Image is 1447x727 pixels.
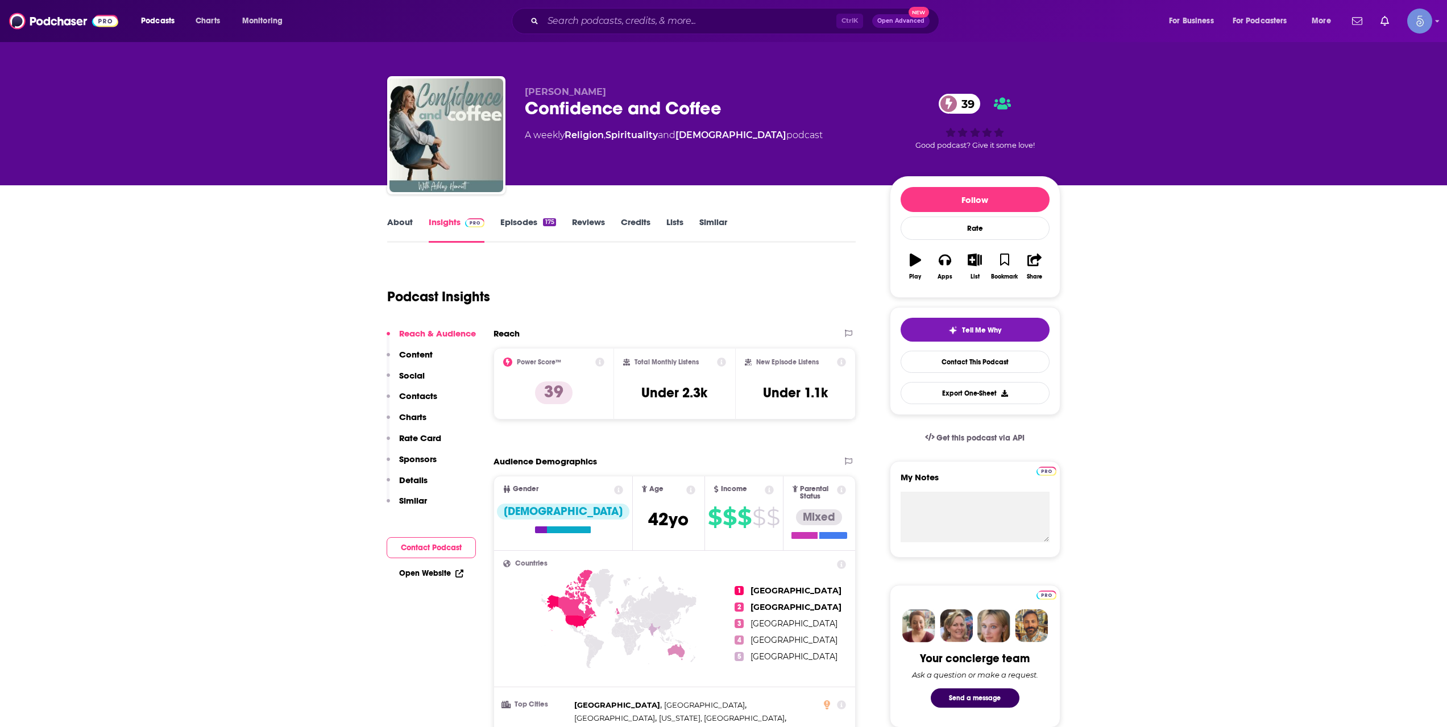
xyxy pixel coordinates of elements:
img: Jon Profile [1015,609,1048,642]
span: [GEOGRAPHIC_DATA] [751,585,841,596]
img: Podchaser Pro [1036,591,1056,600]
a: Episodes175 [500,217,555,243]
p: Details [399,475,428,485]
span: 4 [735,635,744,645]
span: , [664,699,747,712]
button: Charts [387,412,426,433]
button: Social [387,370,425,391]
span: [GEOGRAPHIC_DATA] [574,700,660,709]
div: A weekly podcast [525,128,823,142]
div: List [971,273,980,280]
span: and [658,130,675,140]
span: [US_STATE], [GEOGRAPHIC_DATA] [659,713,785,722]
button: List [960,246,989,287]
div: Rate [901,217,1050,240]
span: For Podcasters [1233,13,1287,29]
span: Tell Me Why [962,326,1001,335]
button: Details [387,475,428,496]
span: Logged in as Spiral5-G1 [1407,9,1432,34]
span: $ [723,508,736,526]
div: Ask a question or make a request. [912,670,1038,679]
span: Monitoring [242,13,283,29]
button: Reach & Audience [387,328,476,349]
span: Parental Status [800,485,835,500]
h2: Audience Demographics [494,456,597,467]
a: Religion [565,130,604,140]
img: Sydney Profile [902,609,935,642]
p: Contacts [399,390,437,401]
span: Gender [513,485,538,493]
a: Podchaser - Follow, Share and Rate Podcasts [9,10,118,32]
img: Podchaser Pro [1036,467,1056,476]
button: Rate Card [387,433,441,454]
img: Barbara Profile [940,609,973,642]
button: Open AdvancedNew [872,14,930,28]
h2: Total Monthly Listens [635,358,699,366]
img: User Profile [1407,9,1432,34]
span: , [574,699,662,712]
button: Sponsors [387,454,437,475]
a: Lists [666,217,683,243]
span: [GEOGRAPHIC_DATA] [751,635,837,645]
span: $ [752,508,765,526]
a: [DEMOGRAPHIC_DATA] [675,130,786,140]
span: [GEOGRAPHIC_DATA] [751,618,837,629]
span: More [1312,13,1331,29]
span: For Business [1169,13,1214,29]
input: Search podcasts, credits, & more... [543,12,836,30]
span: $ [708,508,722,526]
h1: Podcast Insights [387,288,490,305]
p: Sponsors [399,454,437,464]
span: 39 [950,94,980,114]
a: 39 [939,94,980,114]
button: Export One-Sheet [901,382,1050,404]
span: 5 [735,652,744,661]
div: Play [909,273,921,280]
span: Age [649,485,664,493]
span: Ctrl K [836,14,863,28]
h2: New Episode Listens [756,358,819,366]
a: Charts [188,12,227,30]
div: Mixed [796,509,842,525]
span: $ [766,508,780,526]
span: 2 [735,603,744,612]
p: 39 [535,381,573,404]
button: Contact Podcast [387,537,476,558]
button: Contacts [387,390,437,412]
span: , [574,712,657,725]
span: Charts [196,13,220,29]
a: Open Website [399,568,463,578]
span: Income [721,485,747,493]
span: [GEOGRAPHIC_DATA] [751,651,837,662]
img: Confidence and Coffee [389,78,503,192]
button: tell me why sparkleTell Me Why [901,318,1050,342]
button: Content [387,349,433,370]
p: Social [399,370,425,381]
img: Jules Profile [977,609,1010,642]
button: open menu [234,12,297,30]
button: Follow [901,187,1050,212]
button: Send a message [931,688,1019,708]
a: About [387,217,413,243]
a: Contact This Podcast [901,351,1050,373]
p: Similar [399,495,427,506]
h2: Reach [494,328,520,339]
div: [DEMOGRAPHIC_DATA] [497,504,629,520]
span: , [659,712,786,725]
h2: Power Score™ [517,358,561,366]
span: Podcasts [141,13,175,29]
a: Pro website [1036,465,1056,476]
span: Open Advanced [877,18,924,24]
h3: Top Cities [503,701,570,708]
button: open menu [1225,12,1304,30]
span: 42 yo [648,508,689,530]
label: My Notes [901,472,1050,492]
span: New [909,7,929,18]
button: open menu [1304,12,1345,30]
a: Similar [699,217,727,243]
button: Bookmark [990,246,1019,287]
div: Apps [938,273,952,280]
div: Search podcasts, credits, & more... [523,8,950,34]
a: InsightsPodchaser Pro [429,217,485,243]
img: tell me why sparkle [948,326,957,335]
